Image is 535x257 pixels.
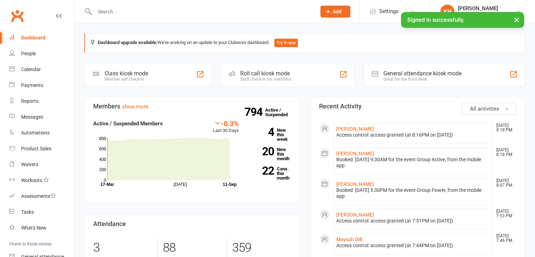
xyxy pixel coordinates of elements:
div: Great for the front desk [383,77,461,82]
time: [DATE] 8:18 PM [493,123,516,132]
div: People [21,51,36,56]
div: Reports [21,98,38,104]
a: [PERSON_NAME] [336,212,374,218]
div: Booked: [DATE] 9:30AM for the event Group Active, from the mobile app [336,157,490,169]
a: Assessments [9,188,74,204]
strong: 794 [244,107,265,117]
a: People [9,46,74,62]
strong: 20 [249,146,274,157]
div: We're working on an update to your Clubworx dashboard. [84,33,525,53]
button: Add [320,6,350,18]
div: Last 30 Days [213,119,239,134]
span: Settings [379,4,399,19]
div: Tasks [21,209,34,215]
div: Access control: access granted (at 7:51PM on [DATE]) [336,218,490,224]
span: Add [333,9,342,14]
strong: 22 [249,165,274,176]
div: Booked: [DATE] 5:30PM for the event Group Power, from the mobile app [336,187,490,199]
a: [PERSON_NAME] [336,126,374,132]
a: Calendar [9,62,74,77]
div: Waivers [21,162,38,167]
a: Dashboard [9,30,74,46]
div: Access control: access granted (at 7:44PM on [DATE]) [336,243,490,249]
time: [DATE] 8:18 PM [493,148,516,157]
button: All activities [462,103,516,115]
time: [DATE] 7:53 PM [493,209,516,218]
div: Member self check-in [104,77,148,82]
time: [DATE] 8:07 PM [493,178,516,188]
div: [PERSON_NAME] [458,5,501,12]
a: [PERSON_NAME] [336,181,374,187]
div: Class kiosk mode [104,70,148,77]
strong: Dashboard upgrade available: [98,40,158,45]
a: 794Active / Suspended [265,102,296,122]
a: 20New this month [249,147,291,161]
a: Clubworx [8,7,26,25]
button: × [510,12,523,27]
div: Workouts [21,177,42,183]
a: [PERSON_NAME] [336,151,374,156]
div: -0.3% [213,119,239,127]
input: Search... [93,7,311,17]
div: General attendance kiosk mode [383,70,461,77]
h3: Attendance [93,220,291,227]
a: Maysah DIB [336,237,363,242]
a: Tasks [9,204,74,220]
a: 4New this week [249,128,291,142]
a: Workouts [9,173,74,188]
div: NRG Fitness Centre [458,12,501,18]
a: Product Sales [9,141,74,157]
h3: Recent Activity [319,103,517,110]
div: Payments [21,82,43,88]
time: [DATE] 7:46 PM [493,234,516,243]
div: Access control: access granted (at 8:16PM on [DATE]) [336,132,490,138]
div: What's New [21,225,46,231]
strong: Active / Suspended Members [93,120,163,127]
div: Automations [21,130,50,136]
div: Staff check-in for members [240,77,291,82]
a: 22Canx. this month [249,167,291,180]
div: Assessments [21,193,56,199]
a: Reports [9,93,74,109]
div: Dashboard [21,35,45,40]
a: What's New [9,220,74,236]
div: Product Sales [21,146,51,151]
div: Messages [21,114,43,120]
a: Payments [9,77,74,93]
a: Waivers [9,157,74,173]
a: Automations [9,125,74,141]
div: Calendar [21,67,41,72]
span: Signed in successfully. [407,17,465,23]
a: Messages [9,109,74,125]
a: show more [122,104,148,110]
strong: 4 [249,127,274,137]
h3: Members [93,103,291,110]
button: Try it now [274,39,298,47]
div: KH [440,5,454,19]
div: Roll call kiosk mode [240,70,291,77]
span: All activities [470,106,499,112]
